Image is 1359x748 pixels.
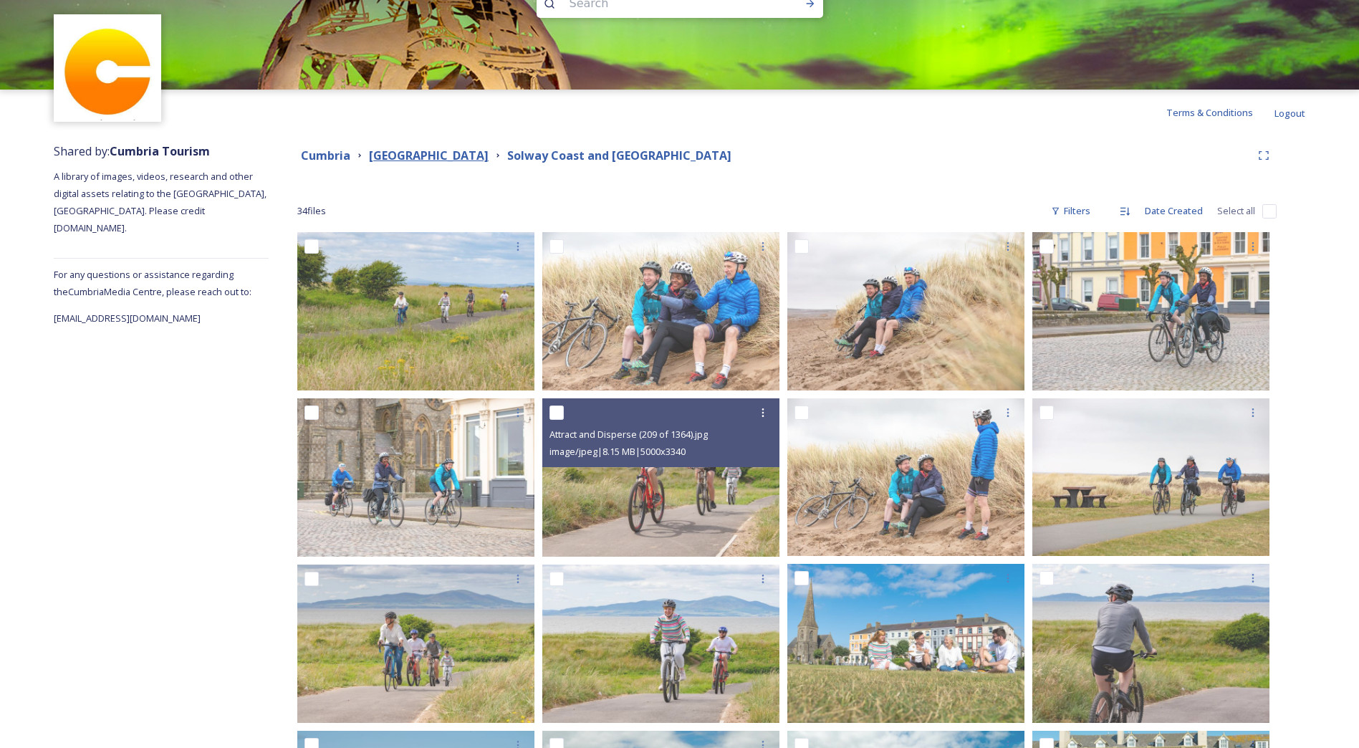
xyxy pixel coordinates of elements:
[787,564,1024,722] img: Attract and Disperse (221 of 1364).jpg
[1217,204,1255,218] span: Select all
[549,428,708,441] span: Attract and Disperse (209 of 1364).jpg
[1044,197,1098,225] div: Filters
[54,268,251,298] span: For any questions or assistance regarding the Cumbria Media Centre, please reach out to:
[787,398,1024,557] img: Solway Coast and SillothIMG_0354-2.jpg
[297,398,534,557] img: Solway Coast and SillothIMG_0377.jpg
[542,232,779,390] img: Solway Coast and SillothIMG_0357.jpg
[110,143,210,159] strong: Cumbria Tourism
[301,148,350,163] strong: Cumbria
[54,170,269,234] span: A library of images, videos, research and other digital assets relating to the [GEOGRAPHIC_DATA],...
[54,312,201,325] span: [EMAIL_ADDRESS][DOMAIN_NAME]
[369,148,489,163] strong: [GEOGRAPHIC_DATA]
[1274,107,1305,120] span: Logout
[1032,398,1269,557] img: Solway Coast and SillothIMG_0317.jpg
[542,565,779,723] img: Attract and Disperse (212 of 1364).jpg
[56,16,160,120] img: images.jpg
[1032,564,1269,722] img: Attract and Disperse (210 of 1364).jpg
[542,398,779,557] img: Attract and Disperse (209 of 1364).jpg
[507,148,731,163] strong: Solway Coast and [GEOGRAPHIC_DATA]
[297,204,326,218] span: 34 file s
[1166,104,1274,121] a: Terms & Conditions
[1138,197,1210,225] div: Date Created
[787,232,1024,390] img: Solway Coast and SillothIMG_0366.jpg
[549,445,686,458] span: image/jpeg | 8.15 MB | 5000 x 3340
[1032,232,1269,390] img: Solway Coast and SillothIMG_0412.jpg
[297,565,534,723] img: Attract and Disperse (208 of 1364).jpg
[297,232,534,390] img: Attract and Disperse (213 of 1364).jpg
[54,143,210,159] span: Shared by:
[1166,106,1253,119] span: Terms & Conditions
